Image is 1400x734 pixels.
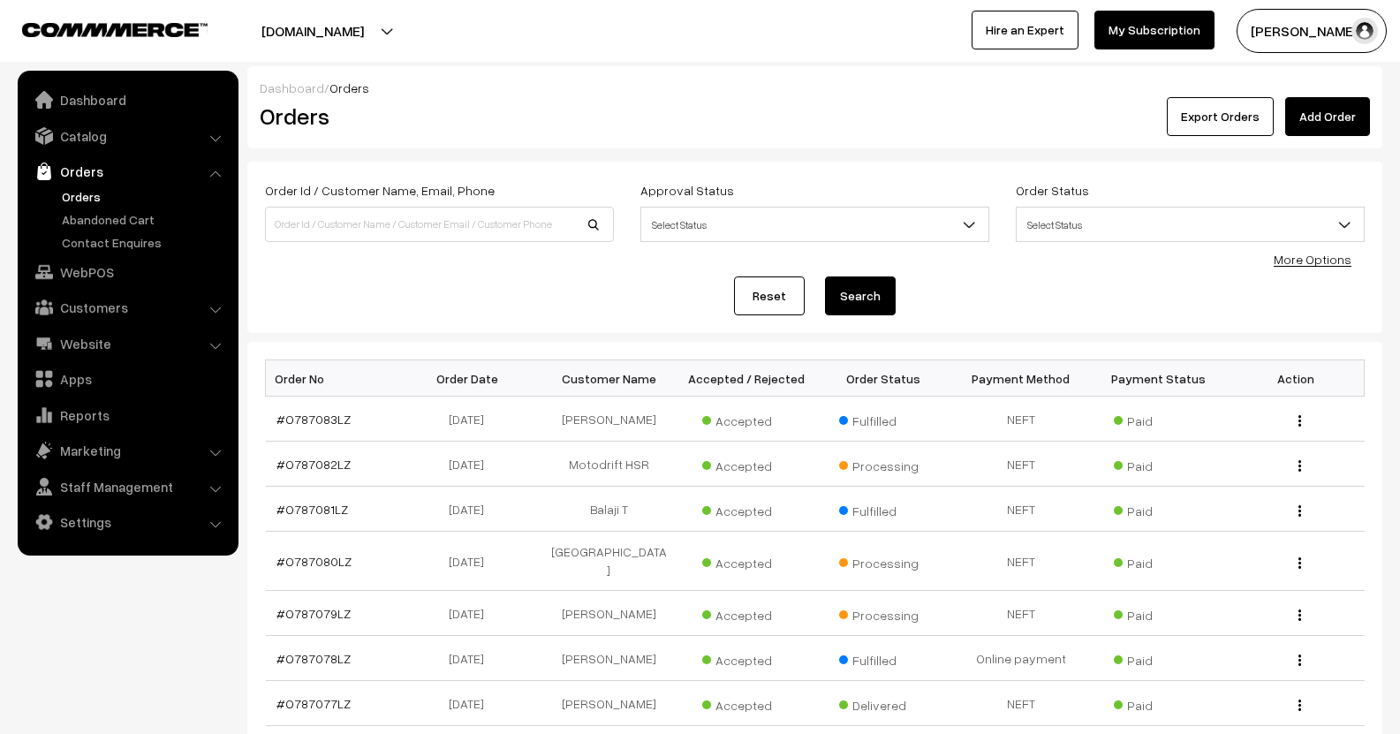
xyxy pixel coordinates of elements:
[1094,11,1215,49] a: My Subscription
[22,155,232,187] a: Orders
[57,187,232,206] a: Orders
[541,636,678,681] td: [PERSON_NAME]
[839,647,927,670] span: Fulfilled
[952,636,1090,681] td: Online payment
[1227,360,1365,397] th: Action
[403,442,541,487] td: [DATE]
[1017,209,1364,240] span: Select Status
[640,207,989,242] span: Select Status
[22,363,232,395] a: Apps
[403,636,541,681] td: [DATE]
[265,207,614,242] input: Order Id / Customer Name / Customer Email / Customer Phone
[1298,460,1301,472] img: Menu
[265,181,495,200] label: Order Id / Customer Name, Email, Phone
[541,360,678,397] th: Customer Name
[677,360,815,397] th: Accepted / Rejected
[57,233,232,252] a: Contact Enquires
[541,397,678,442] td: [PERSON_NAME]
[952,442,1090,487] td: NEFT
[329,80,369,95] span: Orders
[1114,549,1202,572] span: Paid
[702,407,791,430] span: Accepted
[403,532,541,591] td: [DATE]
[22,471,232,503] a: Staff Management
[972,11,1078,49] a: Hire an Expert
[1114,647,1202,670] span: Paid
[815,360,953,397] th: Order Status
[640,181,734,200] label: Approval Status
[839,549,927,572] span: Processing
[403,591,541,636] td: [DATE]
[952,591,1090,636] td: NEFT
[22,328,232,359] a: Website
[403,397,541,442] td: [DATE]
[57,210,232,229] a: Abandoned Cart
[541,442,678,487] td: Motodrift HSR
[22,120,232,152] a: Catalog
[1167,97,1274,136] button: Export Orders
[1298,609,1301,621] img: Menu
[541,681,678,726] td: [PERSON_NAME]
[276,554,352,569] a: #O787080LZ
[952,397,1090,442] td: NEFT
[825,276,896,315] button: Search
[1090,360,1228,397] th: Payment Status
[22,84,232,116] a: Dashboard
[1114,407,1202,430] span: Paid
[1298,557,1301,569] img: Menu
[1016,207,1365,242] span: Select Status
[276,457,351,472] a: #O787082LZ
[1298,700,1301,711] img: Menu
[839,602,927,624] span: Processing
[1351,18,1378,44] img: user
[641,209,988,240] span: Select Status
[1016,181,1089,200] label: Order Status
[22,291,232,323] a: Customers
[1274,252,1351,267] a: More Options
[1114,692,1202,715] span: Paid
[22,23,208,36] img: COMMMERCE
[260,79,1370,97] div: /
[22,256,232,288] a: WebPOS
[1237,9,1387,53] button: [PERSON_NAME]
[403,487,541,532] td: [DATE]
[1114,452,1202,475] span: Paid
[200,9,426,53] button: [DOMAIN_NAME]
[276,502,348,517] a: #O787081LZ
[702,692,791,715] span: Accepted
[839,452,927,475] span: Processing
[541,591,678,636] td: [PERSON_NAME]
[1114,497,1202,520] span: Paid
[403,681,541,726] td: [DATE]
[403,360,541,397] th: Order Date
[22,506,232,538] a: Settings
[839,497,927,520] span: Fulfilled
[839,407,927,430] span: Fulfilled
[541,532,678,591] td: [GEOGRAPHIC_DATA]
[1114,602,1202,624] span: Paid
[952,360,1090,397] th: Payment Method
[22,18,177,39] a: COMMMERCE
[1298,415,1301,427] img: Menu
[702,602,791,624] span: Accepted
[702,647,791,670] span: Accepted
[1298,655,1301,666] img: Menu
[541,487,678,532] td: Balaji T
[952,532,1090,591] td: NEFT
[22,435,232,466] a: Marketing
[1285,97,1370,136] a: Add Order
[276,606,351,621] a: #O787079LZ
[260,80,324,95] a: Dashboard
[1298,505,1301,517] img: Menu
[266,360,404,397] th: Order No
[22,399,232,431] a: Reports
[276,412,351,427] a: #O787083LZ
[952,681,1090,726] td: NEFT
[702,549,791,572] span: Accepted
[276,651,351,666] a: #O787078LZ
[952,487,1090,532] td: NEFT
[702,452,791,475] span: Accepted
[839,692,927,715] span: Delivered
[702,497,791,520] span: Accepted
[276,696,351,711] a: #O787077LZ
